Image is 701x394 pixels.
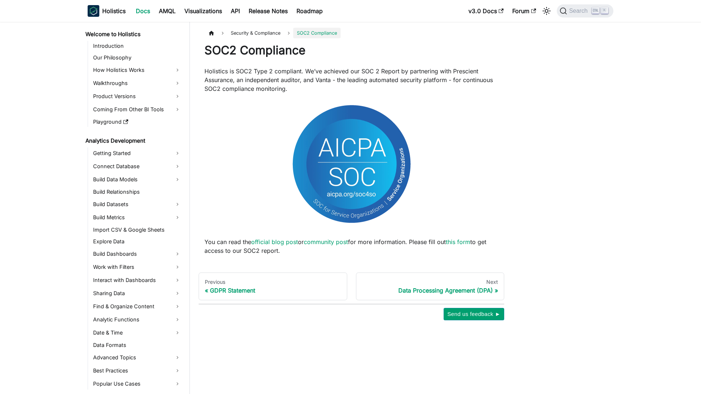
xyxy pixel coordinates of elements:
[91,378,183,390] a: Popular Use Cases
[362,279,498,285] div: Next
[88,5,126,17] a: HolisticsHolistics
[91,327,183,339] a: Date & Time
[83,29,183,39] a: Welcome to Holistics
[204,67,498,93] p: Holistics is SOC2 Type 2 compliant. We’ve achieved our SOC 2 Report by partnering with Prescient ...
[180,5,226,17] a: Visualizations
[91,212,183,223] a: Build Metrics
[91,225,183,235] a: Import CSV & Google Sheets
[91,53,183,63] a: Our Philosophy
[508,5,540,17] a: Forum
[227,28,284,38] span: Security & Compliance
[91,41,183,51] a: Introduction
[204,28,218,38] a: Home page
[601,7,608,14] kbd: K
[83,136,183,146] a: Analytics Development
[292,5,327,17] a: Roadmap
[244,5,292,17] a: Release Notes
[91,248,183,260] a: Build Dashboards
[444,308,504,320] button: Send us feedback ►
[447,309,501,319] span: Send us feedback ►
[91,274,183,286] a: Interact with Dashboards
[204,237,498,255] p: You can read the or for more information. Please fill out to get access to our SOC2 report.
[199,273,347,300] a: PreviousGDPR Statement
[226,5,244,17] a: API
[91,104,183,115] a: Coming From Other BI Tools
[205,279,341,285] div: Previous
[464,5,508,17] a: v3.0 Docs
[102,7,126,15] b: Holistics
[205,287,341,294] div: GDPR Statement
[91,64,183,76] a: How Holistics Works
[91,117,183,127] a: Playground
[362,287,498,294] div: Data Processing Agreement (DPA)
[91,147,183,159] a: Getting Started
[91,261,183,273] a: Work with Filters
[91,352,183,363] a: Advanced Topics
[446,238,470,246] a: this form
[154,5,180,17] a: AMQL
[91,287,183,299] a: Sharing Data
[88,5,99,17] img: Holistics
[204,43,498,58] h1: SOC2 Compliance
[131,5,154,17] a: Docs
[91,314,183,325] a: Analytic Functions
[567,8,592,14] span: Search
[91,187,183,197] a: Build Relationships
[251,238,298,246] a: official blog post
[199,273,504,300] nav: Docs pages
[204,28,498,38] nav: Breadcrumbs
[304,238,348,246] a: community post
[80,22,190,394] nav: Docs sidebar
[91,90,183,102] a: Product Versions
[91,174,183,185] a: Build Data Models
[91,301,183,312] a: Find & Organize Content
[356,273,505,300] a: NextData Processing Agreement (DPA)
[91,77,183,89] a: Walkthroughs
[91,340,183,350] a: Data Formats
[541,5,552,17] button: Switch between dark and light mode (currently light mode)
[91,198,183,210] a: Build Datasets
[557,4,613,18] button: Search (Ctrl+K)
[91,236,183,247] a: Explore Data
[91,365,183,376] a: Best Practices
[293,28,341,38] span: SOC2 Compliance
[91,161,183,172] a: Connect Database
